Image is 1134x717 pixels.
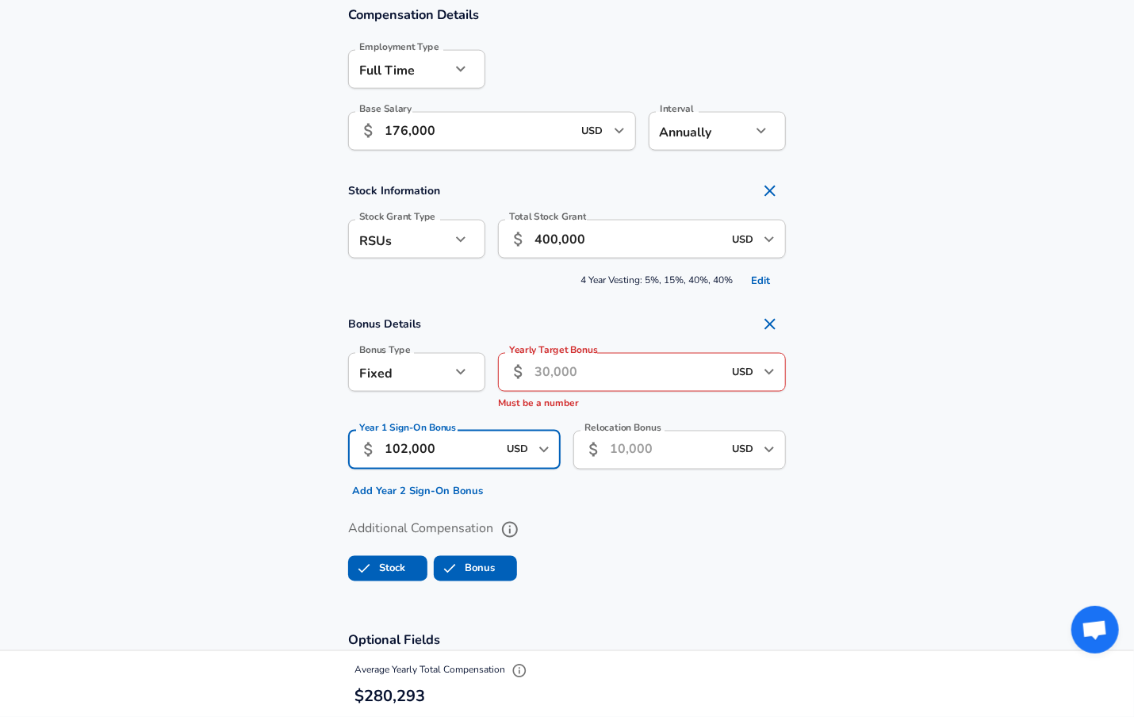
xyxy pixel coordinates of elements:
[758,228,780,251] button: Open
[359,105,412,114] label: Base Salary
[349,554,405,584] label: Stock
[754,175,786,207] button: Remove Section
[727,227,759,251] input: USD
[348,50,450,89] div: Full Time
[502,438,534,462] input: USD
[435,554,495,584] label: Bonus
[754,309,786,340] button: Remove Section
[348,556,427,581] button: StockStock
[727,438,759,462] input: USD
[577,119,609,144] input: USD
[348,175,786,207] h4: Stock Information
[348,220,450,259] div: RSUs
[349,554,379,584] span: Stock
[584,424,661,433] label: Relocation Bonus
[498,397,579,409] span: Must be a number
[660,105,694,114] label: Interval
[348,631,786,650] h3: Optional Fields
[359,43,439,52] label: Employment Type
[534,353,722,392] input: 30,000
[508,659,531,683] button: Explain Total Compensation
[1071,606,1119,654] div: Open chat
[354,664,531,677] span: Average Yearly Total Compensation
[364,685,425,707] span: 280,293
[758,439,780,461] button: Open
[359,213,435,222] label: Stock Grant Type
[348,269,786,293] span: 4 Year Vesting: 5%, 15%, 40%, 40%
[348,309,786,340] h4: Bonus Details
[727,360,759,385] input: USD
[359,346,411,355] label: Bonus Type
[649,112,751,151] div: Annually
[534,220,722,259] input: 100,000
[610,431,722,470] input: 10,000
[496,516,523,543] button: help
[385,431,497,470] input: 30,000
[385,112,573,151] input: 100,000
[359,424,456,433] label: Year 1 Sign-On Bonus
[348,6,786,24] h3: Compensation Details
[509,346,598,355] label: Yearly Target Bonus
[348,480,487,504] button: Add Year 2 Sign-On Bonus
[434,556,517,581] button: BonusBonus
[435,554,465,584] span: Bonus
[735,269,786,293] button: Edit
[533,439,555,461] button: Open
[608,120,630,142] button: Open
[348,353,450,392] div: Fixed
[354,685,364,707] span: $
[348,516,786,543] label: Additional Compensation
[758,361,780,383] button: Open
[509,213,587,222] label: Total Stock Grant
